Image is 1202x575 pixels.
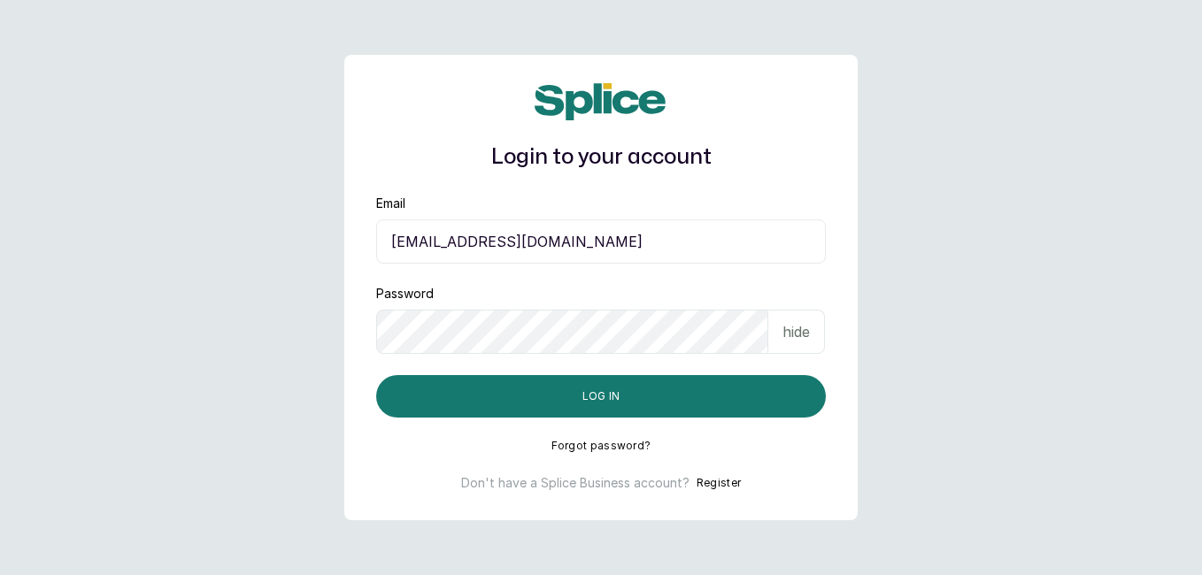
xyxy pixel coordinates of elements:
p: hide [782,321,810,342]
p: Don't have a Splice Business account? [461,474,690,492]
input: email@acme.com [376,219,826,264]
label: Password [376,285,434,303]
h1: Login to your account [376,142,826,173]
button: Forgot password? [551,439,651,453]
button: Register [697,474,741,492]
label: Email [376,195,405,212]
button: Log in [376,375,826,418]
